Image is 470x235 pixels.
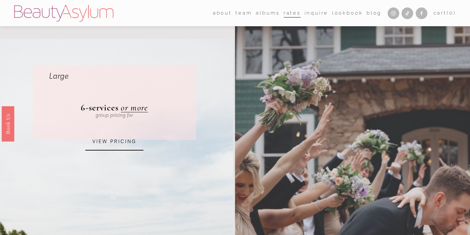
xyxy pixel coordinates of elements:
[433,9,456,17] a: Cart(0)
[2,106,14,141] a: Book Us
[85,133,143,151] a: VIEW PRICING
[388,7,399,19] a: Instagram
[96,112,133,118] em: group pricing for
[416,7,427,19] a: Facebook
[256,8,280,18] a: albums
[284,8,301,18] a: Rates
[121,102,148,113] a: or more
[14,5,113,22] img: Beauty Asylum | Bridal Hair &amp; Makeup Charlotte &amp; Atlanta
[447,10,456,16] span: ( )
[367,8,381,18] a: Blog
[235,8,252,18] a: folder dropdown
[213,8,232,18] a: folder dropdown
[213,9,232,17] span: about
[402,7,413,19] a: TikTok
[305,8,329,18] a: Inquire
[81,102,119,113] strong: 6-services
[49,72,68,81] em: Large
[332,8,363,18] a: Lookbook
[235,9,252,17] span: team
[449,10,454,16] span: 0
